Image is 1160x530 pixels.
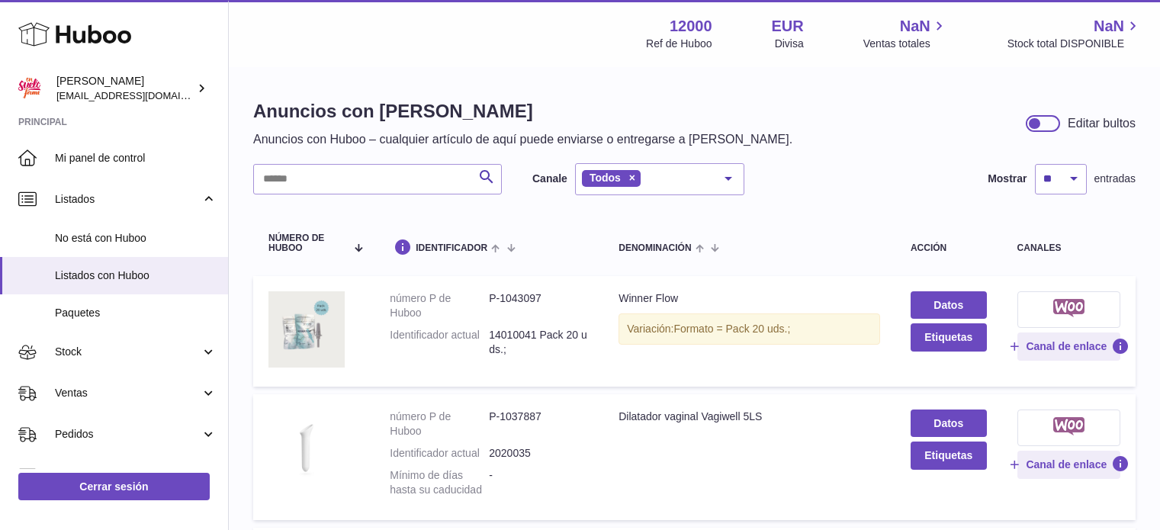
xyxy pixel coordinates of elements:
[1007,37,1142,51] span: Stock total DISPONIBLE
[863,37,948,51] span: Ventas totales
[489,410,588,438] dd: P-1037887
[1053,417,1084,435] img: woocommerce-small.png
[55,386,201,400] span: Ventas
[619,410,880,424] div: Dilatador vaginal Vagiwell 5LS
[390,328,489,357] dt: Identificador actual
[55,427,201,442] span: Pedidos
[1094,16,1124,37] span: NaN
[268,410,345,486] img: Dilatador vaginal Vagiwell 5LS
[489,446,588,461] dd: 2020035
[772,16,804,37] strong: EUR
[911,442,987,469] button: Etiquetas
[489,328,588,357] dd: 14010041 Pack 20 uds.;
[1026,339,1107,353] span: Canal de enlace
[1017,451,1120,478] button: Canal de enlace
[390,410,489,438] dt: número P de Huboo
[55,345,201,359] span: Stock
[18,77,41,100] img: internalAdmin-12000@internal.huboo.com
[55,468,217,483] span: Uso
[590,172,621,184] span: Todos
[489,468,588,497] dd: -
[1026,458,1107,471] span: Canal de enlace
[1007,16,1142,51] a: NaN Stock total DISPONIBLE
[1017,243,1120,253] div: canales
[253,131,792,148] p: Anuncios con Huboo – cualquier artículo de aquí puede enviarse o entregarse a [PERSON_NAME].
[1053,299,1084,317] img: woocommerce-small.png
[390,291,489,320] dt: número P de Huboo
[646,37,712,51] div: Ref de Huboo
[55,192,201,207] span: Listados
[900,16,930,37] span: NaN
[268,233,346,253] span: número de Huboo
[55,268,217,283] span: Listados con Huboo
[863,16,948,51] a: NaN Ventas totales
[911,291,987,319] a: Datos
[775,37,804,51] div: Divisa
[1094,172,1136,186] span: entradas
[673,323,790,335] span: Formato = Pack 20 uds.;
[619,243,691,253] span: denominación
[619,313,880,345] div: Variación:
[268,291,345,368] img: Winner Flow
[911,323,987,351] button: Etiquetas
[56,89,224,101] span: [EMAIL_ADDRESS][DOMAIN_NAME]
[416,243,487,253] span: identificador
[253,99,792,124] h1: Anuncios con [PERSON_NAME]
[1017,332,1120,360] button: Canal de enlace
[18,473,210,500] a: Cerrar sesión
[489,291,588,320] dd: P-1043097
[1068,115,1136,132] div: Editar bultos
[390,446,489,461] dt: Identificador actual
[390,468,489,497] dt: Mínimo de días hasta su caducidad
[911,410,987,437] a: Datos
[55,231,217,246] span: No está con Huboo
[532,172,567,186] label: Canale
[911,243,987,253] div: acción
[619,291,880,306] div: Winner Flow
[55,306,217,320] span: Paquetes
[670,16,712,37] strong: 12000
[55,151,217,165] span: Mi panel de control
[56,74,194,103] div: [PERSON_NAME]
[988,172,1027,186] label: Mostrar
